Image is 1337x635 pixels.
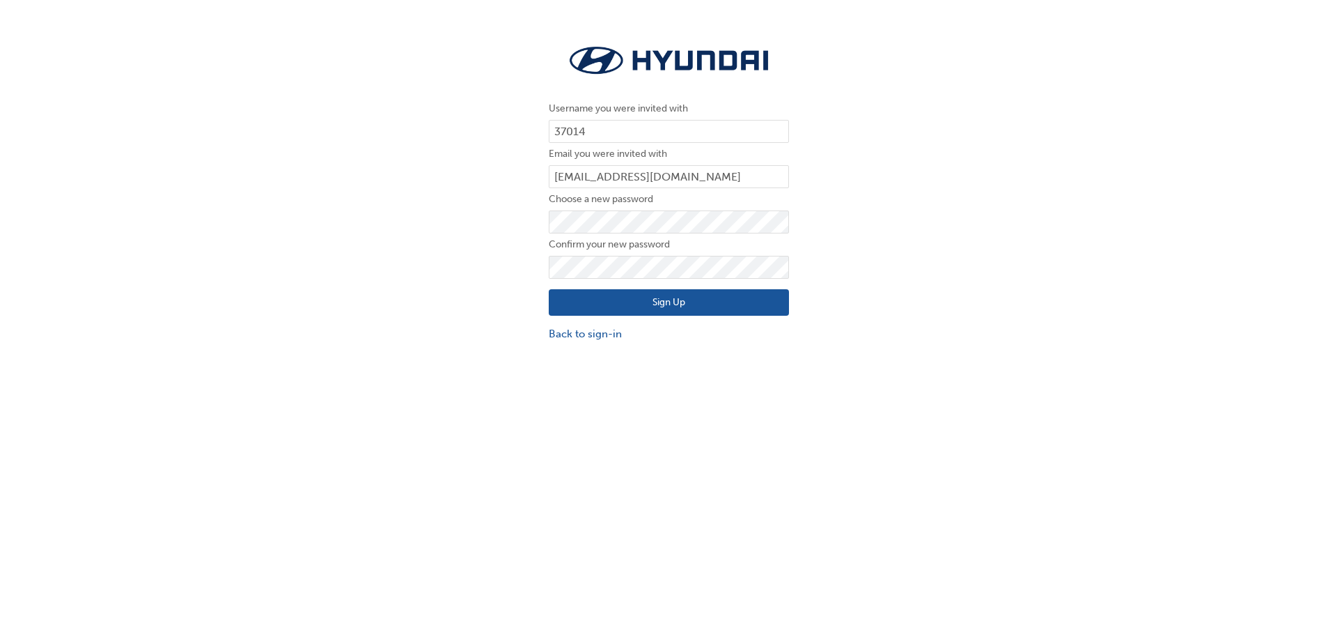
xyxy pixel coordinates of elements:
a: Back to sign-in [549,326,789,342]
label: Username you were invited with [549,100,789,117]
label: Email you were invited with [549,146,789,162]
input: Username [549,120,789,144]
label: Choose a new password [549,191,789,208]
img: Trak [549,42,789,79]
label: Confirm your new password [549,236,789,253]
button: Sign Up [549,289,789,316]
